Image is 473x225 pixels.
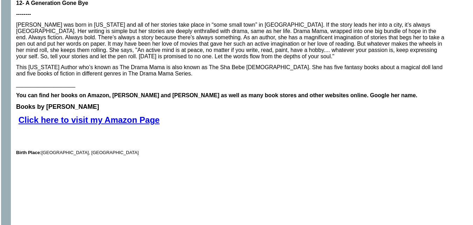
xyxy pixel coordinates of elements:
[16,103,99,110] b: Books by [PERSON_NAME]
[19,115,34,125] a: Clic
[16,150,41,155] b: Birth Place:
[16,22,444,59] span: [PERSON_NAME] was born in [US_STATE] and all of her stories take place in “some small town” in [G...
[34,115,160,125] a: k here to visit my Amazon Page
[16,64,443,77] span: This [US_STATE] Author who’s known as The Drama Mama is also known as The Sha Bebe [DEMOGRAPHIC_D...
[16,11,31,17] span: --------
[16,92,417,98] b: You can find her books on Amazon, [PERSON_NAME] and [PERSON_NAME] as well as many book stores and...
[16,81,75,87] span: ___________________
